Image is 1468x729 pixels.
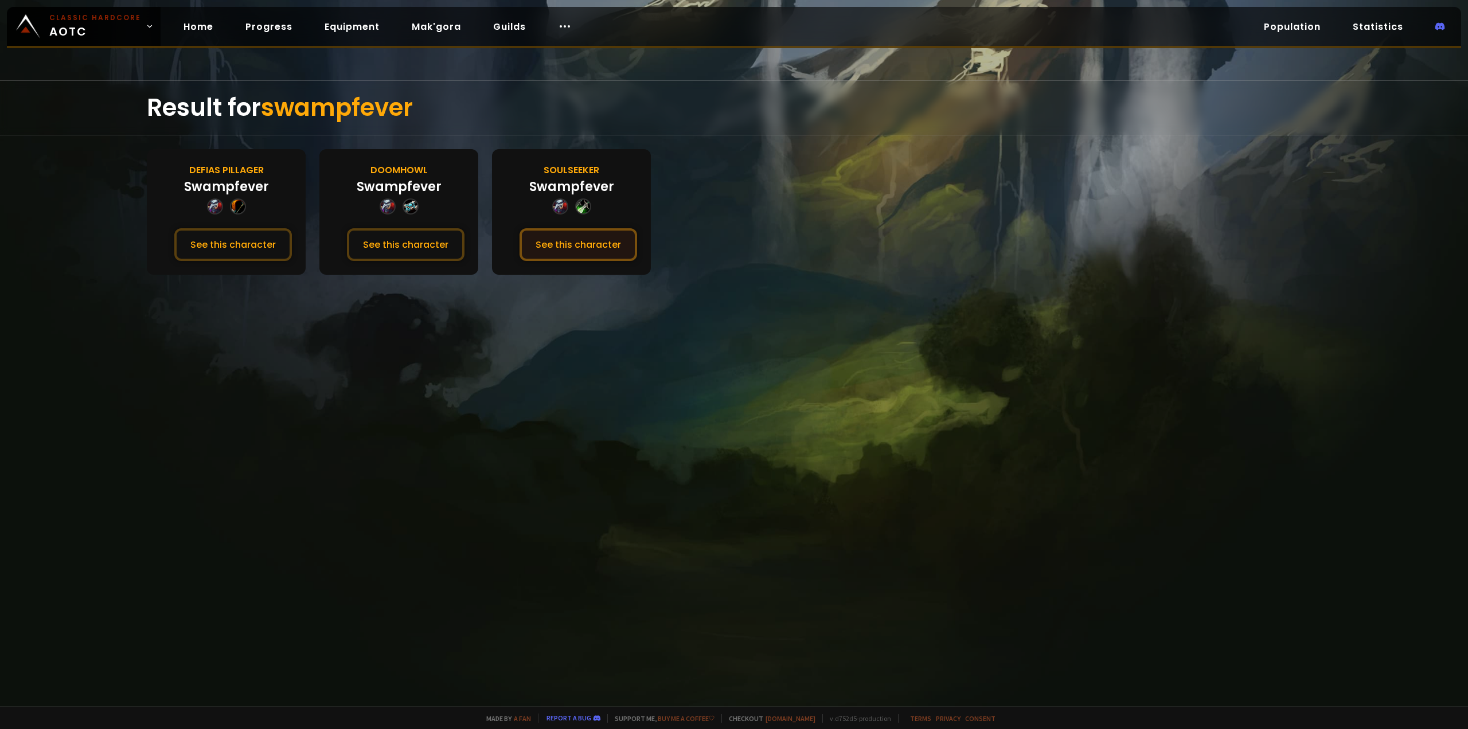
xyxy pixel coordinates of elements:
span: Checkout [721,714,815,723]
a: Guilds [484,15,535,38]
a: Home [174,15,222,38]
a: Progress [236,15,302,38]
span: AOTC [49,13,141,40]
a: [DOMAIN_NAME] [766,714,815,723]
a: a fan [514,714,531,723]
div: Doomhowl [370,163,428,177]
a: Report a bug [546,714,591,722]
a: Consent [965,714,995,723]
a: Mak'gora [403,15,470,38]
div: Soulseeker [544,163,599,177]
a: Classic HardcoreAOTC [7,7,161,46]
button: See this character [174,228,292,261]
span: v. d752d5 - production [822,714,891,723]
div: Swampfever [357,177,442,196]
a: Terms [910,714,931,723]
div: Defias Pillager [189,163,264,177]
span: swampfever [261,91,413,124]
a: Equipment [315,15,389,38]
a: Privacy [936,714,961,723]
small: Classic Hardcore [49,13,141,23]
button: See this character [347,228,464,261]
div: Swampfever [184,177,269,196]
a: Buy me a coffee [658,714,715,723]
span: Support me, [607,714,715,723]
a: Statistics [1344,15,1412,38]
div: Swampfever [529,177,614,196]
button: See this character [520,228,637,261]
a: Population [1255,15,1330,38]
div: Result for [147,81,1321,135]
span: Made by [479,714,531,723]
